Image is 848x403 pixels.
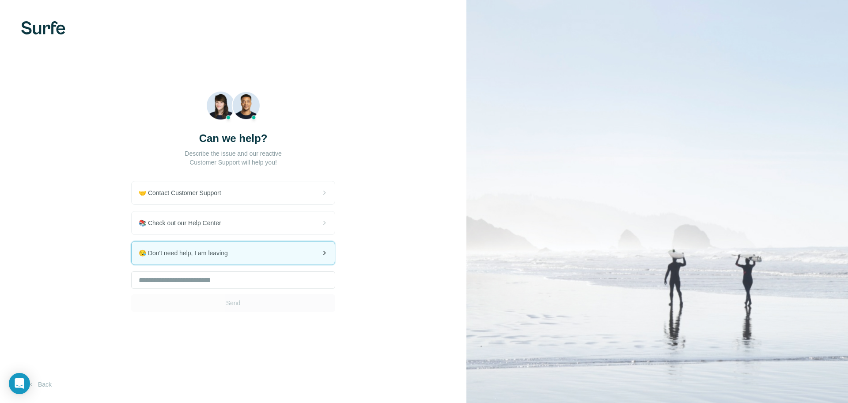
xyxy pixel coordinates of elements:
img: Surfe's logo [21,21,65,35]
p: Describe the issue and our reactive [185,149,281,158]
h3: Can we help? [199,131,268,146]
span: 🤝 Contact Customer Support [139,188,228,197]
div: Open Intercom Messenger [9,373,30,394]
p: Customer Support will help you! [189,158,277,167]
img: Beach Photo [206,91,261,124]
span: 😪 Don't need help, I am leaving [139,249,235,257]
span: 📚 Check out our Help Center [139,219,228,227]
button: Back [21,376,58,392]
